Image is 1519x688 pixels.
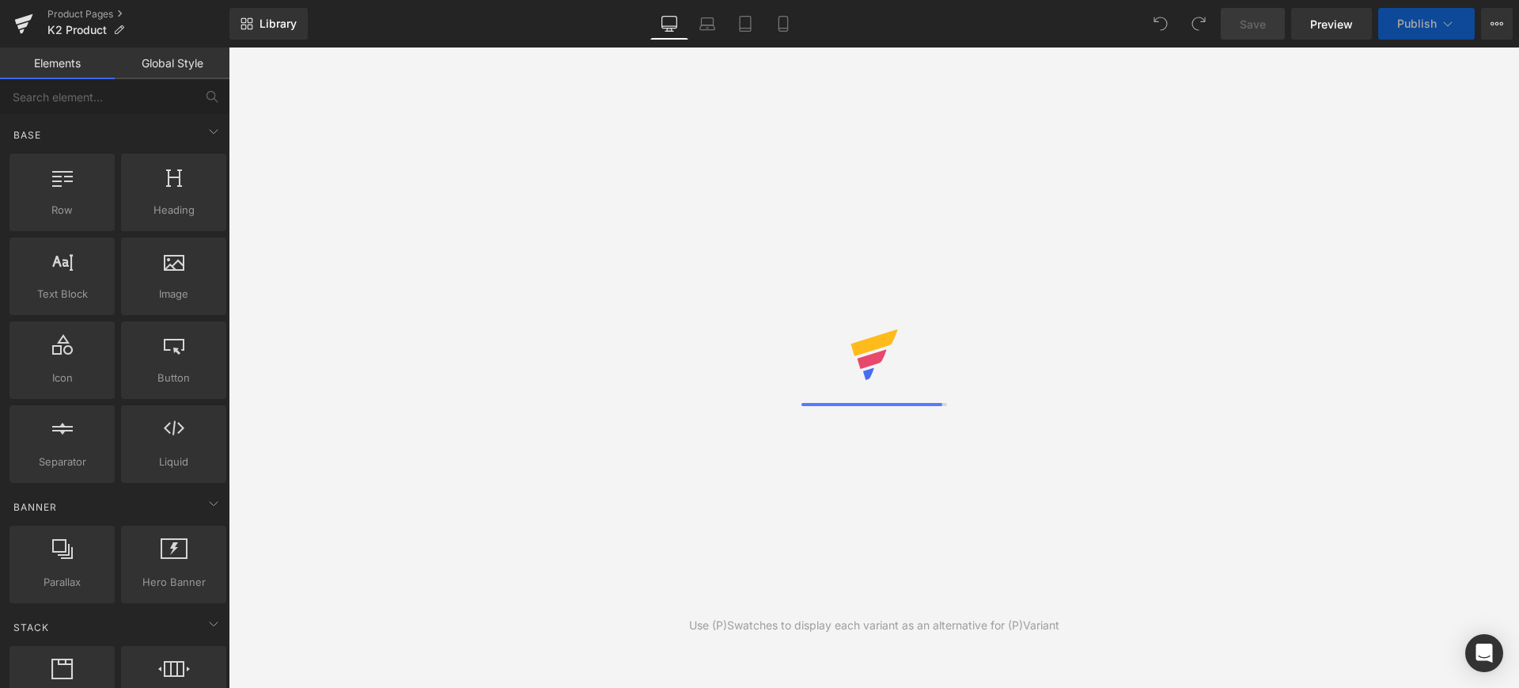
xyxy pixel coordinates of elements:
a: Product Pages [47,8,229,21]
span: Separator [14,454,110,470]
a: Desktop [650,8,688,40]
span: Row [14,202,110,219]
span: Parallax [14,574,110,591]
a: Mobile [764,8,802,40]
span: Liquid [126,454,222,470]
span: Button [126,370,222,386]
span: Base [12,127,43,143]
span: Icon [14,370,110,386]
button: Undo [1145,8,1176,40]
button: Redo [1183,8,1214,40]
div: Open Intercom Messenger [1465,634,1503,672]
span: Save [1240,16,1266,32]
span: Text Block [14,286,110,302]
a: New Library [229,8,308,40]
span: Publish [1397,17,1437,30]
span: Hero Banner [126,574,222,591]
button: Publish [1378,8,1475,40]
span: Heading [126,202,222,219]
span: Image [126,286,222,302]
span: Preview [1310,16,1353,32]
span: Library [259,17,297,31]
span: K2 Product [47,24,107,36]
button: More [1481,8,1513,40]
a: Laptop [688,8,726,40]
a: Preview [1291,8,1372,40]
a: Tablet [726,8,764,40]
span: Banner [12,500,59,515]
a: Global Style [115,48,229,79]
div: Use (P)Swatches to display each variant as an alternative for (P)Variant [689,617,1059,634]
span: Stack [12,620,51,635]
